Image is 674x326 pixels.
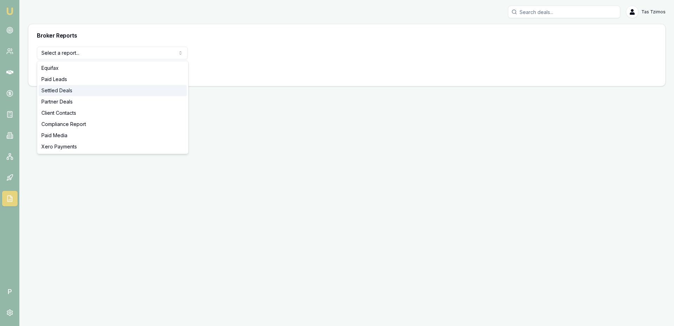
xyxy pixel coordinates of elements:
[41,98,73,105] span: Partner Deals
[41,143,77,150] span: Xero Payments
[41,121,86,128] span: Compliance Report
[41,76,67,83] span: Paid Leads
[41,87,72,94] span: Settled Deals
[41,132,67,139] span: Paid Media
[41,109,76,117] span: Client Contacts
[41,65,59,72] span: Equifax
